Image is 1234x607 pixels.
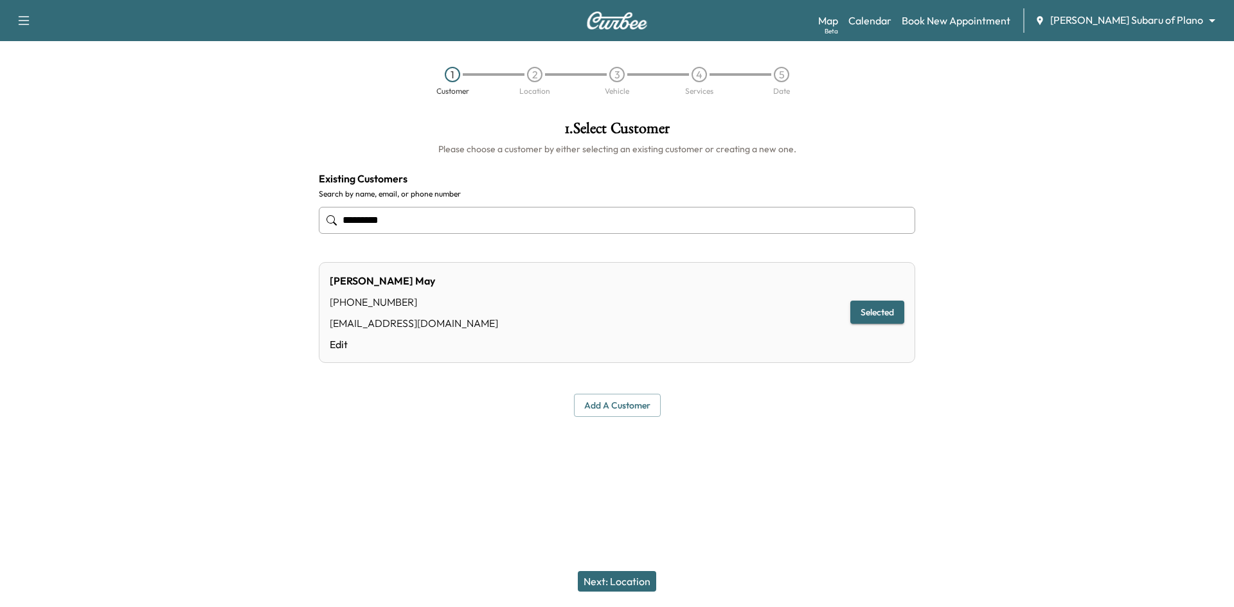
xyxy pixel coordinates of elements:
[319,121,915,143] h1: 1 . Select Customer
[1050,13,1203,28] span: [PERSON_NAME] Subaru of Plano
[527,67,542,82] div: 2
[319,171,915,186] h4: Existing Customers
[330,273,498,288] div: [PERSON_NAME] May
[609,67,625,82] div: 3
[436,87,469,95] div: Customer
[578,571,656,592] button: Next: Location
[685,87,713,95] div: Services
[850,301,904,324] button: Selected
[330,337,498,352] a: Edit
[774,67,789,82] div: 5
[574,394,661,418] button: Add a customer
[818,13,838,28] a: MapBeta
[773,87,790,95] div: Date
[445,67,460,82] div: 1
[330,294,498,310] div: [PHONE_NUMBER]
[605,87,629,95] div: Vehicle
[330,315,498,331] div: [EMAIL_ADDRESS][DOMAIN_NAME]
[586,12,648,30] img: Curbee Logo
[319,189,915,199] label: Search by name, email, or phone number
[519,87,550,95] div: Location
[848,13,891,28] a: Calendar
[902,13,1010,28] a: Book New Appointment
[825,26,838,36] div: Beta
[692,67,707,82] div: 4
[319,143,915,155] h6: Please choose a customer by either selecting an existing customer or creating a new one.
